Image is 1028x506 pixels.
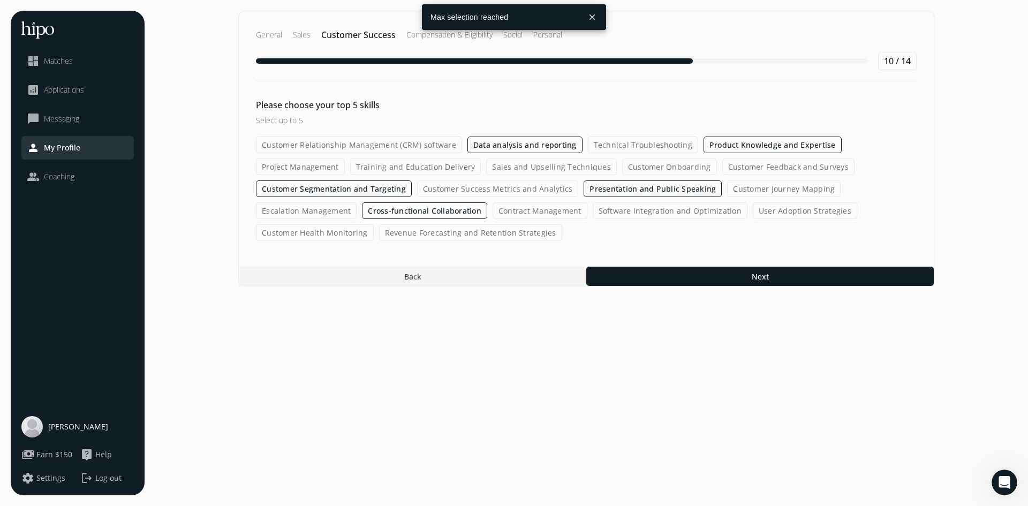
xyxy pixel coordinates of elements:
span: live_help [80,448,93,461]
label: Presentation and Public Speaking [584,180,722,197]
iframe: Intercom live chat [992,470,1017,495]
span: Messaging [44,114,79,124]
h2: Social [503,29,523,40]
label: Cross-functional Collaboration [362,202,487,219]
span: Next [752,271,769,282]
span: Matches [44,56,73,66]
label: Customer Segmentation and Targeting [256,180,412,197]
div: 10 / 14 [878,52,917,70]
span: Home [41,361,65,368]
span: dashboard [27,55,40,67]
div: We will reply as soon as we can [22,165,179,176]
label: Customer Feedback and Surveys [722,158,855,175]
div: Close [184,17,203,36]
img: user-photo [21,416,43,437]
h2: Sales [293,29,311,40]
a: settingsSettings [21,472,75,485]
button: Back [239,267,586,286]
div: Send us a messageWe will reply as soon as we can [11,145,203,185]
label: Contract Management [493,202,587,219]
p: Hi [PERSON_NAME] 👋 [21,76,193,112]
label: Product Knowledge and Expertise [704,137,842,153]
label: Customer Onboarding [622,158,717,175]
span: Help [95,449,112,460]
button: paymentsEarn $150 [21,448,72,461]
a: analyticsApplications [27,84,128,96]
label: User Adoption Strategies [753,202,857,219]
span: payments [21,448,34,461]
p: How can we help? [21,112,193,131]
label: Software Integration and Optimization [593,202,747,219]
span: [PERSON_NAME] [48,421,108,432]
span: people [27,170,40,183]
button: logoutLog out [80,472,134,485]
label: Sales and Upselling Techniques [486,158,617,175]
span: Coaching [44,171,74,182]
a: personMy Profile [27,141,128,154]
label: Data analysis and reporting [467,137,583,153]
a: peopleCoaching [27,170,128,183]
label: Revenue Forecasting and Retention Strategies [379,224,562,241]
span: Back [404,271,421,282]
label: Customer Health Monitoring [256,224,374,241]
h2: Customer Success [321,28,396,41]
span: Settings [36,473,65,484]
h2: Compensation & Eligibility [406,29,493,40]
label: Technical Troubleshooting [588,137,698,153]
label: Customer Success Metrics and Analytics [417,180,579,197]
h2: Please choose your top 5 skills [256,99,631,111]
span: My Profile [44,142,80,153]
label: Customer Relationship Management (CRM) software [256,137,462,153]
img: Profile image for John [146,17,167,39]
div: Send us a message [22,154,179,165]
span: logout [80,472,93,485]
h2: Personal [533,29,562,40]
a: chat_bubble_outlineMessaging [27,112,128,125]
h3: Select up to 5 [256,115,631,126]
label: Customer Journey Mapping [727,180,841,197]
span: analytics [27,84,40,96]
a: paymentsEarn $150 [21,448,75,461]
a: dashboardMatches [27,55,128,67]
button: settingsSettings [21,472,65,485]
button: Messages [107,334,214,377]
span: Earn $150 [36,449,72,460]
button: Next [586,267,934,286]
span: Messages [142,361,179,368]
div: Max selection reached [422,4,583,30]
span: chat_bubble_outline [27,112,40,125]
button: live_helpHelp [80,448,112,461]
label: Project Management [256,158,345,175]
span: Log out [95,473,122,484]
button: close [583,7,602,27]
label: Escalation Management [256,202,357,219]
img: hh-logo-white [21,21,54,39]
span: Applications [44,85,84,95]
a: live_helpHelp [80,448,134,461]
label: Training and Education Delivery [350,158,481,175]
h2: General [256,29,282,40]
span: person [27,141,40,154]
img: logo [21,20,68,37]
span: settings [21,472,34,485]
